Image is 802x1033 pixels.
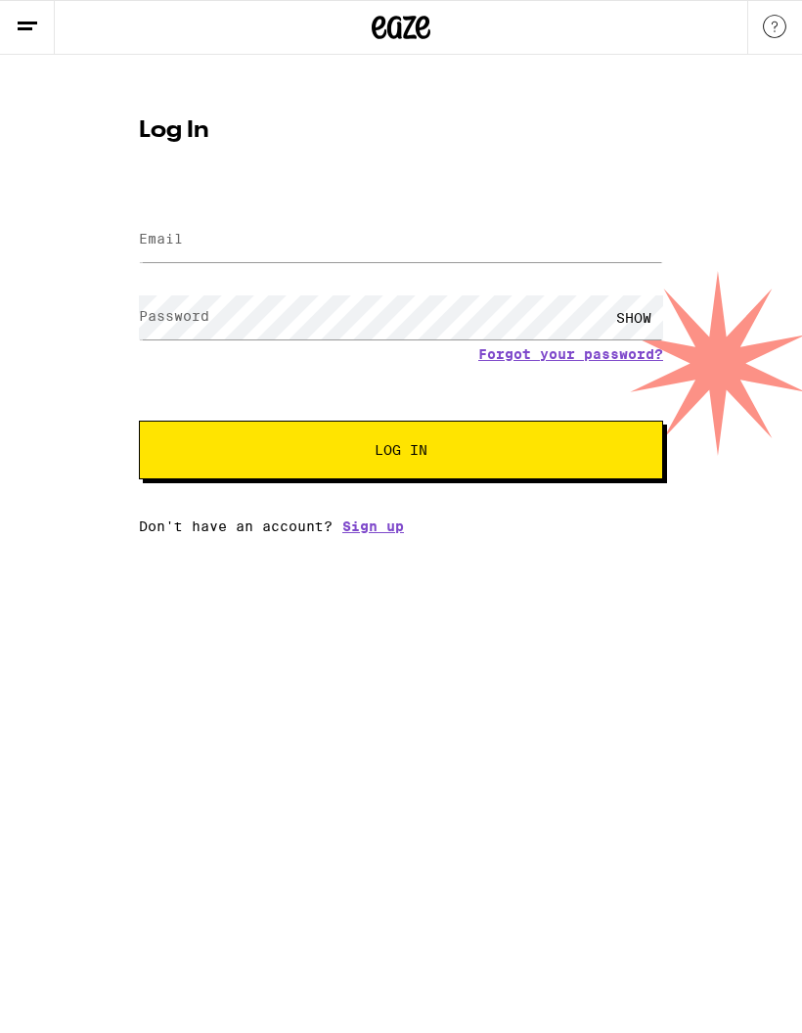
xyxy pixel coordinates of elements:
[375,443,427,457] span: Log In
[342,518,404,534] a: Sign up
[139,119,663,143] h1: Log In
[139,421,663,479] button: Log In
[478,346,663,362] a: Forgot your password?
[139,308,209,324] label: Password
[139,518,663,534] div: Don't have an account?
[139,218,663,262] input: Email
[604,295,663,339] div: SHOW
[139,231,183,247] label: Email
